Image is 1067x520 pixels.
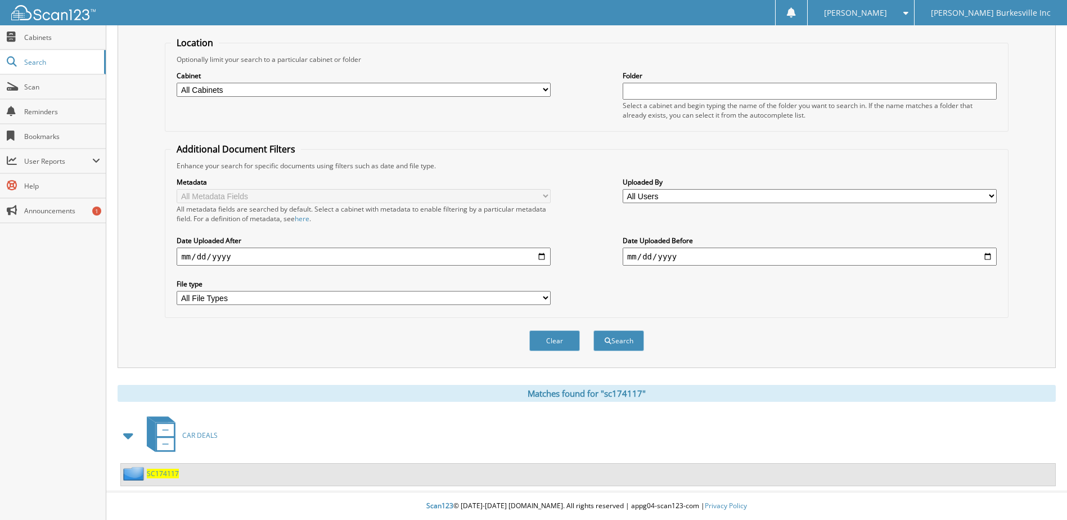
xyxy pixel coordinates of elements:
[1011,466,1067,520] iframe: Chat Widget
[295,214,309,223] a: here
[24,107,100,116] span: Reminders
[623,248,997,266] input: end
[426,501,453,510] span: Scan123
[623,71,997,80] label: Folder
[824,10,887,16] span: [PERSON_NAME]
[177,177,551,187] label: Metadata
[147,469,179,478] a: SC174117
[177,279,551,289] label: File type
[529,330,580,351] button: Clear
[705,501,747,510] a: Privacy Policy
[123,467,147,481] img: folder2.png
[177,236,551,245] label: Date Uploaded After
[106,492,1067,520] div: © [DATE]-[DATE] [DOMAIN_NAME]. All rights reserved | appg04-scan123-com |
[92,207,101,216] div: 1
[177,248,551,266] input: start
[171,37,219,49] legend: Location
[623,101,997,120] div: Select a cabinet and begin typing the name of the folder you want to search in. If the name match...
[593,330,644,351] button: Search
[140,413,218,458] a: CAR DEALS
[24,206,100,216] span: Announcements
[24,132,100,141] span: Bookmarks
[118,385,1056,402] div: Matches found for "sc174117"
[182,431,218,440] span: CAR DEALS
[177,71,551,80] label: Cabinet
[24,33,100,42] span: Cabinets
[171,161,1002,171] div: Enhance your search for specific documents using filters such as date and file type.
[171,55,1002,64] div: Optionally limit your search to a particular cabinet or folder
[24,156,92,166] span: User Reports
[11,5,96,20] img: scan123-logo-white.svg
[24,181,100,191] span: Help
[623,177,997,187] label: Uploaded By
[24,57,98,67] span: Search
[931,10,1051,16] span: [PERSON_NAME] Burkesville Inc
[171,143,301,155] legend: Additional Document Filters
[177,204,551,223] div: All metadata fields are searched by default. Select a cabinet with metadata to enable filtering b...
[623,236,997,245] label: Date Uploaded Before
[24,82,100,92] span: Scan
